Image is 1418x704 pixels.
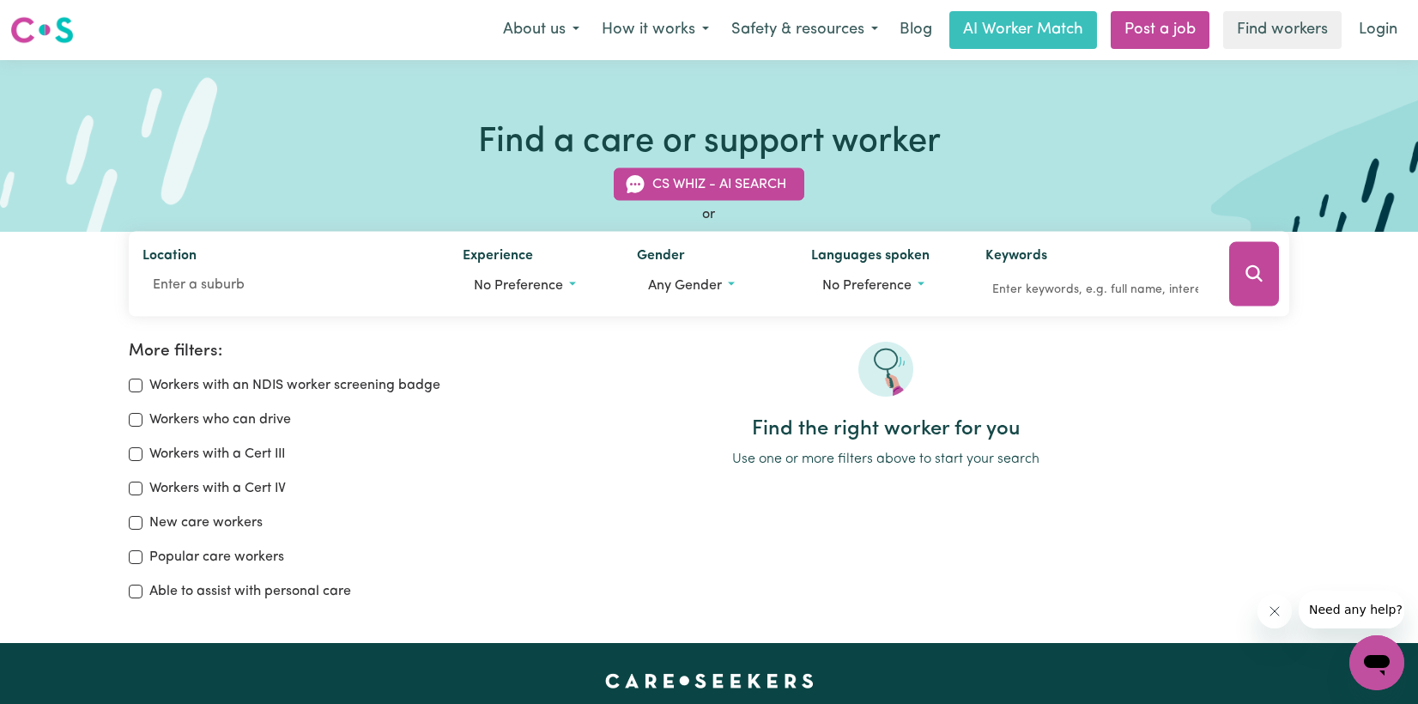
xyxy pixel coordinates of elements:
label: Popular care workers [149,547,284,567]
label: Gender [637,246,685,270]
a: Login [1348,11,1408,49]
label: Languages spoken [811,246,930,270]
button: CS Whiz - AI Search [614,168,804,201]
input: Enter keywords, e.g. full name, interests [985,276,1205,303]
a: Post a job [1111,11,1209,49]
span: No preference [822,279,912,293]
label: Workers with an NDIS worker screening badge [149,375,440,396]
label: Keywords [985,246,1047,270]
button: Search [1229,242,1279,306]
div: or [129,204,1290,225]
img: Careseekers logo [10,15,74,46]
button: Worker language preferences [811,270,958,302]
h1: Find a care or support worker [478,122,941,163]
a: AI Worker Match [949,11,1097,49]
h2: Find the right worker for you [483,417,1290,442]
iframe: Message from company [1299,591,1404,628]
label: Location [142,246,197,270]
p: Use one or more filters above to start your search [483,449,1290,470]
iframe: Close message [1257,594,1292,628]
iframe: Button to launch messaging window [1349,635,1404,690]
button: Safety & resources [720,12,889,48]
button: How it works [591,12,720,48]
label: Able to assist with personal care [149,581,351,602]
a: Careseekers home page [605,674,814,688]
button: Worker gender preference [637,270,784,302]
a: Blog [889,11,942,49]
input: Enter a suburb [142,270,436,300]
a: Careseekers logo [10,10,74,50]
span: No preference [474,279,563,293]
span: Any gender [648,279,722,293]
label: Experience [463,246,533,270]
label: New care workers [149,513,263,533]
label: Workers with a Cert III [149,444,285,464]
h2: More filters: [129,342,463,361]
button: Worker experience options [463,270,609,302]
label: Workers with a Cert IV [149,478,286,499]
a: Find workers [1223,11,1342,49]
button: About us [492,12,591,48]
label: Workers who can drive [149,410,291,430]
